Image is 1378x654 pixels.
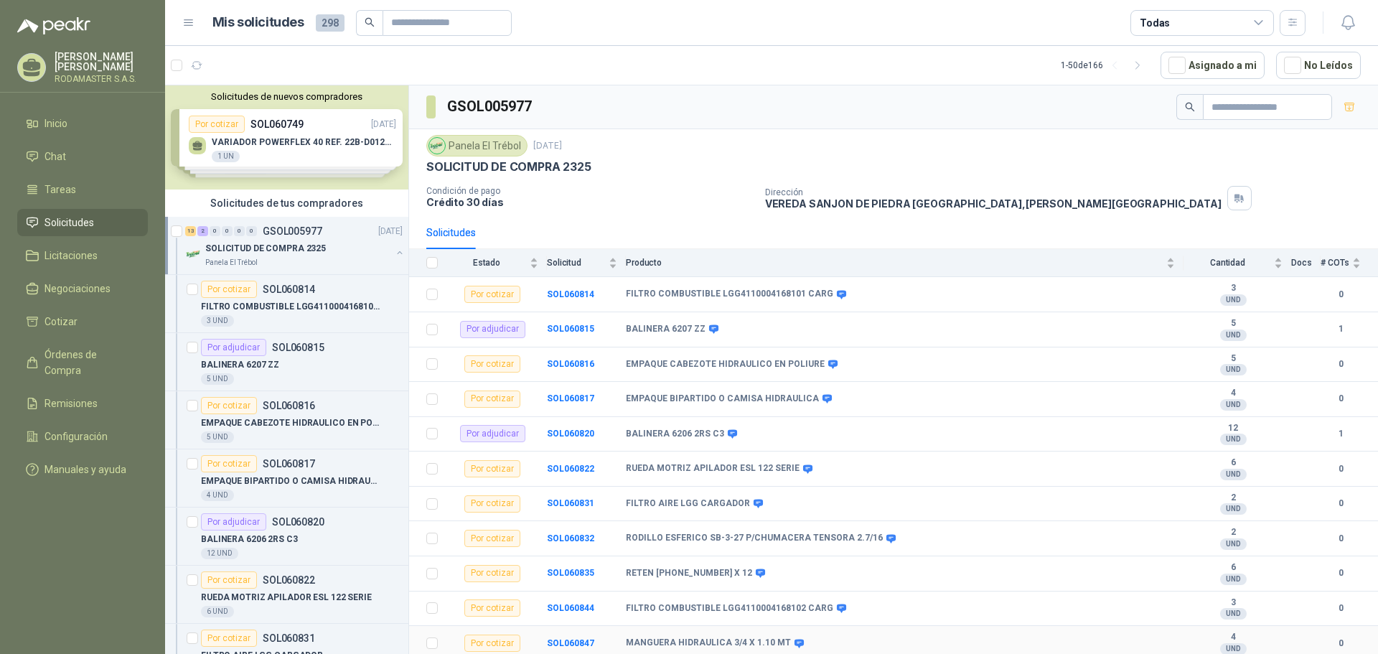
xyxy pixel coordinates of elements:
div: Panela El Trébol [426,135,528,157]
b: SOL060814 [547,289,594,299]
div: Por cotizar [464,495,520,513]
p: SOL060814 [263,284,315,294]
div: UND [1220,608,1247,620]
b: 2 [1184,527,1283,538]
b: 1 [1321,427,1361,441]
p: EMPAQUE CABEZOTE HIDRAULICO EN POLIURE [201,416,380,430]
span: Producto [626,258,1163,268]
b: 4 [1184,388,1283,399]
b: RETEN [PHONE_NUMBER] X 12 [626,568,752,579]
p: GSOL005977 [263,226,322,236]
b: 1 [1321,322,1361,336]
b: 0 [1321,566,1361,580]
div: UND [1220,399,1247,411]
span: # COTs [1321,258,1349,268]
p: BALINERA 6207 ZZ [201,358,279,372]
div: 5 UND [201,431,234,443]
b: FILTRO AIRE LGG CARGADOR [626,498,750,510]
a: Por cotizarSOL060816EMPAQUE CABEZOTE HIDRAULICO EN POLIURE5 UND [165,391,408,449]
span: Cotizar [44,314,78,330]
div: 4 UND [201,490,234,501]
a: Órdenes de Compra [17,341,148,384]
b: 6 [1184,562,1283,574]
p: Panela El Trébol [205,257,258,268]
th: Estado [446,249,547,277]
div: Por adjudicar [460,425,525,442]
th: Producto [626,249,1184,277]
span: Estado [446,258,527,268]
a: Licitaciones [17,242,148,269]
th: Docs [1291,249,1321,277]
b: 5 [1184,318,1283,330]
a: Por adjudicarSOL060815BALINERA 6207 ZZ5 UND [165,333,408,391]
span: Solicitud [547,258,606,268]
span: Licitaciones [44,248,98,263]
a: Por cotizarSOL060814FILTRO COMBUSTIBLE LGG4110004168101 CARG3 UND [165,275,408,333]
b: 4 [1184,632,1283,643]
div: Por cotizar [464,286,520,303]
span: Tareas [44,182,76,197]
span: 298 [316,14,344,32]
div: Por cotizar [464,460,520,477]
span: Remisiones [44,396,98,411]
div: Solicitudes [426,225,476,240]
a: SOL060816 [547,359,594,369]
button: Solicitudes de nuevos compradores [171,91,403,102]
b: MANGUERA HIDRAULICA 3/4 X 1.10 MT [626,637,791,649]
span: search [365,17,375,27]
a: Por adjudicarSOL060820BALINERA 6206 2RS C312 UND [165,508,408,566]
span: Solicitudes [44,215,94,230]
p: Crédito 30 días [426,196,754,208]
th: # COTs [1321,249,1378,277]
a: Por cotizarSOL060822RUEDA MOTRIZ APILADOR ESL 122 SERIE6 UND [165,566,408,624]
div: 2 [197,226,208,236]
p: VEREDA SANJON DE PIEDRA [GEOGRAPHIC_DATA] , [PERSON_NAME][GEOGRAPHIC_DATA] [765,197,1222,210]
a: SOL060847 [547,638,594,648]
p: [DATE] [378,225,403,238]
a: Remisiones [17,390,148,417]
div: 3 UND [201,315,234,327]
div: 0 [234,226,245,236]
div: Por adjudicar [460,321,525,338]
div: Por cotizar [201,630,257,647]
p: SOL060822 [263,575,315,585]
b: SOL060844 [547,603,594,613]
div: 0 [210,226,220,236]
b: SOL060817 [547,393,594,403]
div: Por cotizar [201,455,257,472]
b: 12 [1184,423,1283,434]
b: BALINERA 6206 2RS C3 [626,429,724,440]
p: RUEDA MOTRIZ APILADOR ESL 122 SERIE [201,591,372,604]
b: 3 [1184,283,1283,294]
a: Por cotizarSOL060817EMPAQUE BIPARTIDO O CAMISA HIDRAULICA4 UND [165,449,408,508]
span: Configuración [44,429,108,444]
b: RODILLO ESFERICO SB-3-27 P/CHUMACERA TENSORA 2.7/16 [626,533,883,544]
a: Inicio [17,110,148,137]
p: RODAMASTER S.A.S. [55,75,148,83]
b: FILTRO COMBUSTIBLE LGG4110004168101 CARG [626,289,833,300]
a: Chat [17,143,148,170]
a: SOL060835 [547,568,594,578]
button: Asignado a mi [1161,52,1265,79]
div: Por cotizar [201,397,257,414]
b: 0 [1321,358,1361,371]
div: 1 - 50 de 166 [1061,54,1149,77]
b: RUEDA MOTRIZ APILADOR ESL 122 SERIE [626,463,800,475]
img: Company Logo [185,246,202,263]
div: Solicitudes de tus compradores [165,190,408,217]
a: Cotizar [17,308,148,335]
div: Por cotizar [464,391,520,408]
b: 6 [1184,457,1283,469]
div: 12 UND [201,548,238,559]
a: Tareas [17,176,148,203]
b: 0 [1321,637,1361,650]
p: [PERSON_NAME] [PERSON_NAME] [55,52,148,72]
b: 5 [1184,353,1283,365]
button: No Leídos [1276,52,1361,79]
p: FILTRO COMBUSTIBLE LGG4110004168101 CARG [201,300,380,314]
span: Inicio [44,116,67,131]
div: Todas [1140,15,1170,31]
b: SOL060832 [547,533,594,543]
span: Negociaciones [44,281,111,296]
